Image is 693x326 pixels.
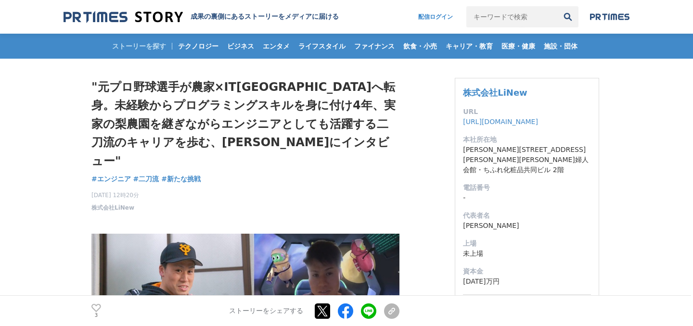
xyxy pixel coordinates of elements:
[91,203,134,212] a: 株式会社LiNew
[590,13,629,21] img: prtimes
[191,13,339,21] h2: 成果の裏側にあるストーリーをメディアに届ける
[463,238,591,249] dt: 上場
[295,42,349,50] span: ライフスタイル
[540,42,581,50] span: 施設・団体
[463,107,591,117] dt: URL
[91,175,131,183] span: #エンジニア
[463,249,591,259] dd: 未上場
[161,175,201,183] span: #新たな挑戦
[91,191,139,200] span: [DATE] 12時20分
[463,183,591,193] dt: 電話番号
[463,118,538,125] a: [URL][DOMAIN_NAME]
[91,313,101,318] p: 3
[463,145,591,175] dd: [PERSON_NAME][STREET_ADDRESS][PERSON_NAME][PERSON_NAME]婦人会館・ちふれ化粧品共同ビル 2階
[463,221,591,231] dd: [PERSON_NAME]
[229,307,303,315] p: ストーリーをシェアする
[64,11,339,24] a: 成果の裏側にあるストーリーをメディアに届ける 成果の裏側にあるストーリーをメディアに届ける
[442,42,497,50] span: キャリア・教育
[463,276,591,287] dd: [DATE]万円
[463,193,591,203] dd: -
[463,88,527,98] a: 株式会社LiNew
[463,135,591,145] dt: 本社所在地
[91,78,399,170] h1: "元プロ野球選手が農家×IT[GEOGRAPHIC_DATA]へ転身。未経験からプログラミングスキルを身に付け4年、実家の梨農園を継ぎながらエンジニアとしても活躍する二刀流のキャリアを歩む、[P...
[350,42,398,50] span: ファイナンス
[64,11,183,24] img: 成果の裏側にあるストーリーをメディアに届ける
[223,42,258,50] span: ビジネス
[350,34,398,59] a: ファイナンス
[161,174,201,184] a: #新たな挑戦
[133,175,159,183] span: #二刀流
[557,6,578,27] button: 検索
[540,34,581,59] a: 施設・団体
[91,174,131,184] a: #エンジニア
[498,42,539,50] span: 医療・健康
[463,266,591,276] dt: 資本金
[223,34,258,59] a: ビジネス
[498,34,539,59] a: 医療・健康
[399,42,441,50] span: 飲食・小売
[259,34,294,59] a: エンタメ
[295,34,349,59] a: ライフスタイル
[409,6,462,27] a: 配信ログイン
[466,6,557,27] input: キーワードで検索
[133,174,159,184] a: #二刀流
[259,42,294,50] span: エンタメ
[463,211,591,221] dt: 代表者名
[442,34,497,59] a: キャリア・教育
[399,34,441,59] a: 飲食・小売
[174,34,222,59] a: テクノロジー
[174,42,222,50] span: テクノロジー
